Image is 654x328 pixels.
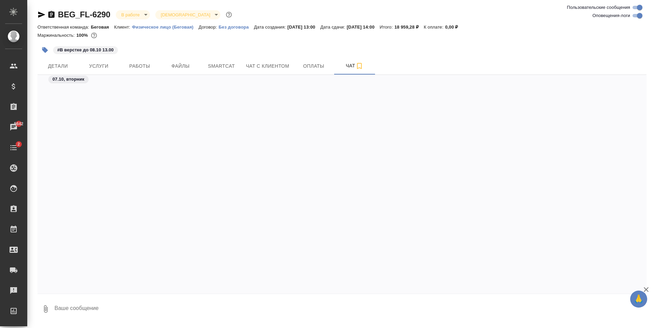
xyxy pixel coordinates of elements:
div: В работе [155,10,220,19]
span: Услуги [82,62,115,70]
button: 🙏 [630,291,647,308]
p: Ответственная команда: [37,24,91,30]
a: Физическое лицо (Беговая) [132,24,199,30]
span: В верстке до 08.10 13.00 [52,47,119,52]
button: Скопировать ссылку [47,11,56,19]
a: BEG_FL-6290 [58,10,110,19]
p: 07.10, вторник [52,76,84,83]
span: Оплаты [297,62,330,70]
button: [DEMOGRAPHIC_DATA] [159,12,212,18]
div: В работе [116,10,150,19]
button: В работе [119,12,142,18]
button: Доп статусы указывают на важность/срочность заказа [224,10,233,19]
p: Маржинальность: [37,33,76,38]
button: Скопировать ссылку для ЯМессенджера [37,11,46,19]
p: Договор: [199,24,219,30]
span: Пользовательские сообщения [567,4,630,11]
span: 2 [13,141,24,148]
p: [DATE] 13:00 [287,24,321,30]
p: Беговая [91,24,114,30]
a: Без договора [219,24,254,30]
a: 2 [2,139,26,156]
p: Итого: [380,24,394,30]
p: К оплате: [424,24,445,30]
span: Smartcat [205,62,238,70]
p: 0,00 ₽ [445,24,463,30]
p: Дата сдачи: [320,24,346,30]
span: Оповещения-логи [592,12,630,19]
p: Клиент: [114,24,132,30]
button: 0.00 RUB; [90,31,98,40]
button: Добавить тэг [37,43,52,58]
span: 🙏 [633,292,644,306]
p: #В верстке до 08.10 13.00 [57,47,114,53]
p: Физическое лицо (Беговая) [132,24,199,30]
span: Файлы [164,62,197,70]
span: Чат [338,62,371,70]
span: Чат с клиентом [246,62,289,70]
p: Без договора [219,24,254,30]
p: 100% [76,33,90,38]
a: 5642 [2,119,26,136]
p: [DATE] 14:00 [347,24,380,30]
p: 18 959,28 ₽ [394,24,424,30]
p: Дата создания: [254,24,287,30]
span: Работы [123,62,156,70]
span: 5642 [10,120,27,127]
span: Детали [42,62,74,70]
